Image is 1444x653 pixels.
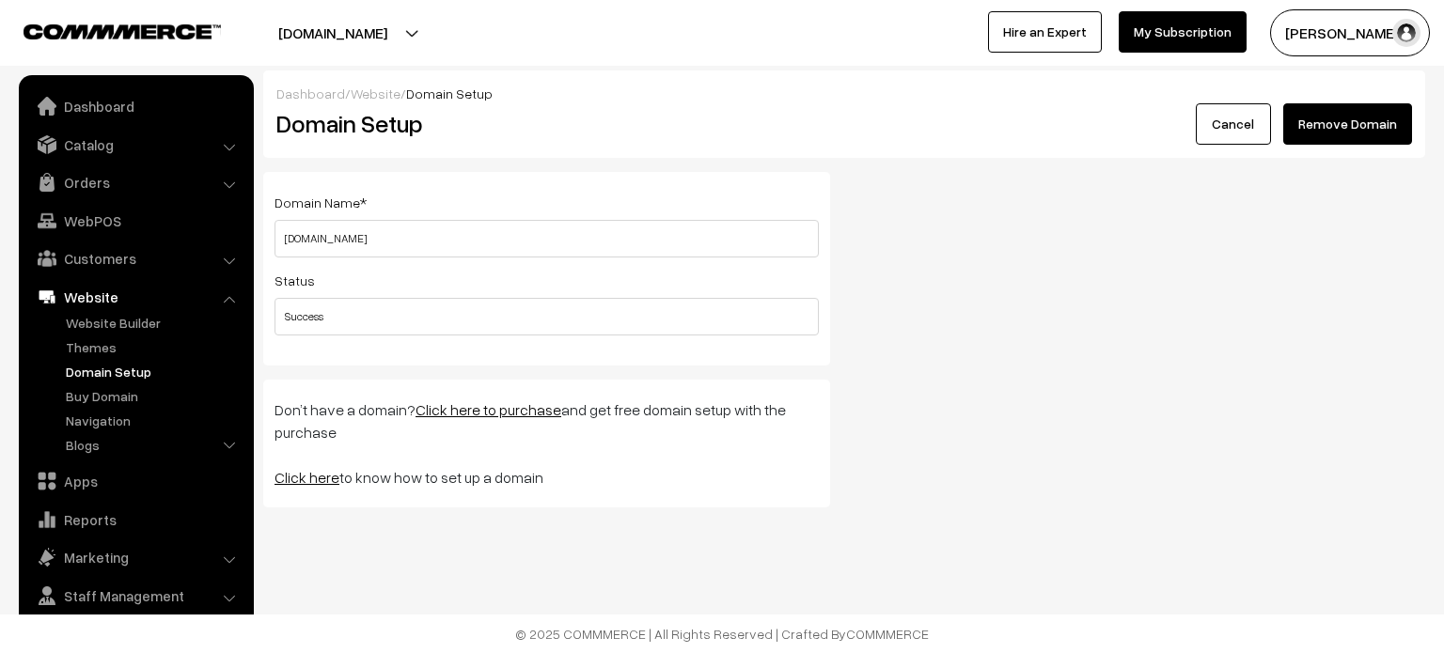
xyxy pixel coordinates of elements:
[24,204,247,238] a: WebPOS
[846,626,929,642] a: COMMMERCE
[61,435,247,455] a: Blogs
[212,9,453,56] button: [DOMAIN_NAME]
[61,411,247,430] a: Navigation
[24,128,247,162] a: Catalog
[276,86,345,101] a: Dashboard
[275,398,819,443] p: Don’t have a domain? and get free domain setup with the purchase
[24,540,247,574] a: Marketing
[275,220,819,257] input: eg. example.com
[24,241,247,275] a: Customers
[24,464,247,498] a: Apps
[24,89,247,123] a: Dashboard
[276,109,1024,138] h2: Domain Setup
[1119,11,1247,53] a: My Subscription
[406,86,493,101] span: Domain Setup
[1196,103,1271,145] a: Cancel
[275,466,819,489] p: to know how to set up a domain
[275,271,315,290] label: Status
[24,280,247,314] a: Website
[24,165,247,199] a: Orders
[24,24,221,39] img: COMMMERCE
[275,468,339,487] a: Click here
[24,19,188,41] a: COMMMERCE
[1392,19,1420,47] img: user
[275,193,367,212] label: Domain Name
[61,313,247,333] a: Website Builder
[988,11,1102,53] a: Hire an Expert
[24,503,247,536] a: Reports
[276,84,1412,103] div: / /
[61,362,247,381] a: Domain Setup
[24,579,247,613] a: Staff Management
[61,337,247,357] a: Themes
[1283,103,1412,145] button: Remove Domain
[61,386,247,406] a: Buy Domain
[416,400,561,419] a: Click here to purchase
[1270,9,1430,56] button: [PERSON_NAME]
[351,86,400,101] a: Website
